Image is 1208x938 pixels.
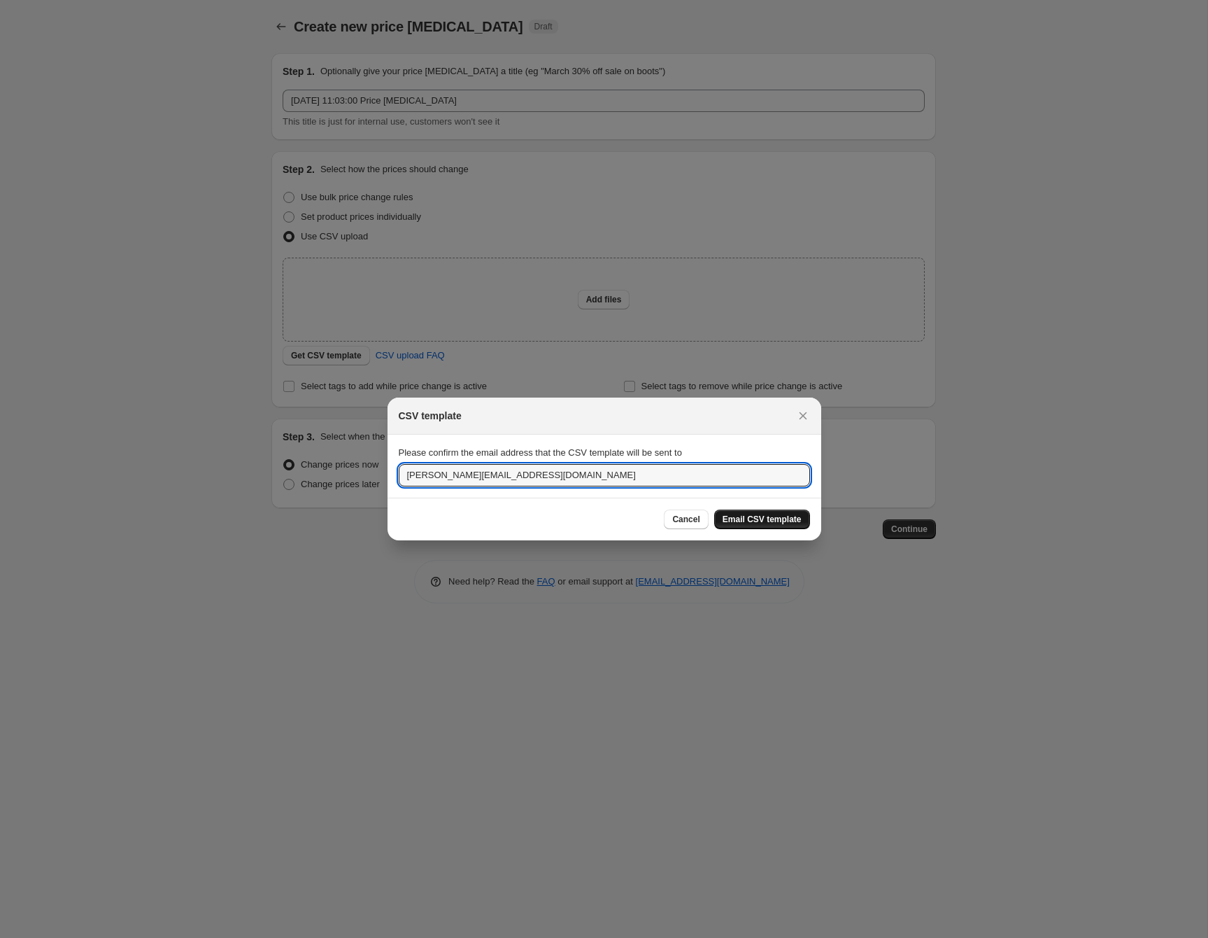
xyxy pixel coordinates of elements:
[793,406,813,426] button: Close
[723,514,802,525] span: Email CSV template
[399,447,682,458] span: Please confirm the email address that the CSV template will be sent to
[399,409,462,423] h2: CSV template
[664,510,708,529] button: Cancel
[714,510,810,529] button: Email CSV template
[672,514,699,525] span: Cancel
